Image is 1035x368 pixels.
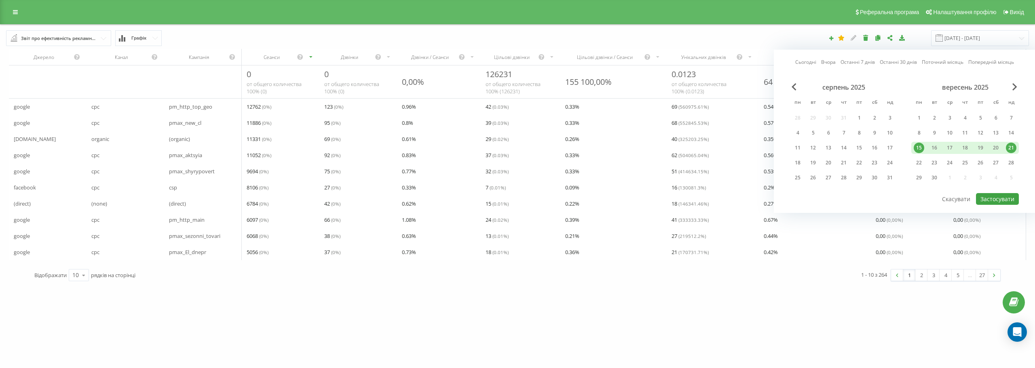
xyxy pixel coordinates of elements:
[851,142,867,154] div: пт 15 серп 2025 р.
[14,102,30,111] span: google
[72,271,79,279] div: 10
[247,118,271,128] span: 11886
[880,58,917,66] a: Останні 30 днів
[678,136,709,142] span: ( 325203.25 %)
[836,142,851,154] div: чт 14 серп 2025 р.
[821,172,836,184] div: ср 27 серп 2025 р.
[807,97,819,109] abbr: вівторок
[764,134,778,144] span: 0.35 %
[1010,9,1024,15] span: Вихід
[169,166,215,176] span: pmax_shyrypovert
[678,184,706,191] span: ( 130081.3 %)
[854,172,864,183] div: 29
[402,150,416,160] span: 0.83 %
[91,134,109,144] span: organic
[247,199,268,208] span: 6784
[486,118,509,128] span: 39
[678,200,709,207] span: ( 146341.46 %)
[882,142,898,154] div: нд 17 серп 2025 р.
[402,199,416,208] span: 0.62 %
[927,127,942,139] div: вт 9 вер 2025 р.
[952,269,964,281] a: 5
[334,103,343,110] span: ( 0 %)
[259,168,268,175] span: ( 0 %)
[839,143,849,153] div: 14
[247,80,302,95] span: от общего количества 100% ( 0 )
[259,184,268,191] span: ( 0 %)
[324,199,340,208] span: 42
[884,97,896,109] abbr: неділя
[960,158,970,168] div: 25
[672,102,709,111] span: 69
[933,9,996,15] span: Налаштування профілю
[929,128,940,138] div: 9
[169,199,186,208] span: (direct)
[14,199,31,208] span: (direct)
[822,97,834,109] abbr: середа
[492,200,509,207] span: ( 0.01 %)
[672,183,706,192] span: 16
[486,183,506,192] span: 7
[262,152,271,158] span: ( 0 %)
[792,83,796,90] span: Previous Month
[869,158,880,168] div: 23
[862,35,869,40] i: Видалити звіт
[486,215,509,225] span: 24
[854,158,864,168] div: 22
[942,157,957,169] div: ср 24 вер 2025 р.
[247,69,251,80] span: 0
[899,35,906,40] i: Завантажити звіт
[974,97,986,109] abbr: п’ятниця
[911,83,1019,91] div: вересень 2025
[331,168,340,175] span: ( 0 %)
[672,118,709,128] span: 68
[944,143,955,153] div: 17
[331,200,340,207] span: ( 0 %)
[885,113,895,123] div: 3
[486,80,541,95] span: от общего количества 100% ( 126231 )
[928,97,940,109] abbr: вівторок
[91,102,99,111] span: cpc
[851,157,867,169] div: пт 22 серп 2025 р.
[927,172,942,184] div: вт 30 вер 2025 р.
[823,128,834,138] div: 6
[808,158,818,168] div: 19
[324,54,374,61] div: Дзвінки
[91,215,99,225] span: cpc
[838,35,845,40] i: Цей звіт буде завантажено першим при відкритті Аналітики. Ви можете призначити будь-який інший ва...
[324,80,379,95] span: от общего количества 100% ( 0 )
[792,128,803,138] div: 4
[247,134,271,144] span: 11331
[851,112,867,124] div: пт 1 серп 2025 р.
[790,127,805,139] div: пн 4 серп 2025 р.
[402,118,413,128] span: 0.8 %
[975,128,986,138] div: 12
[1006,128,1016,138] div: 14
[957,142,973,154] div: чт 18 вер 2025 р.
[91,150,99,160] span: cpc
[821,58,836,66] a: Вчора
[927,269,940,281] a: 3
[259,200,268,207] span: ( 0 %)
[853,97,865,109] abbr: п’ятниця
[927,112,942,124] div: вт 2 вер 2025 р.
[911,142,927,154] div: пн 15 вер 2025 р.
[867,142,882,154] div: сб 16 серп 2025 р.
[91,166,99,176] span: cpc
[672,150,709,160] span: 62
[486,54,538,61] div: Цільові дзвінки
[944,97,956,109] abbr: середа
[869,143,880,153] div: 16
[903,269,915,281] a: 1
[764,102,778,111] span: 0.54 %
[672,134,709,144] span: 40
[808,172,818,183] div: 26
[486,199,509,208] span: 15
[944,128,955,138] div: 10
[882,172,898,184] div: нд 31 серп 2025 р.
[885,172,895,183] div: 31
[324,150,340,160] span: 92
[938,193,975,205] button: Скасувати
[565,76,612,87] div: 155 100,00%
[867,112,882,124] div: сб 2 серп 2025 р.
